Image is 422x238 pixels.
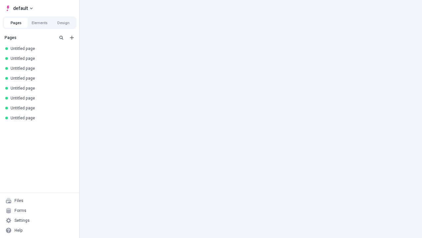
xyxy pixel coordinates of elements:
div: Untitled page [11,96,71,101]
button: Design [51,18,75,28]
div: Untitled page [11,115,71,121]
div: Untitled page [11,46,71,51]
div: Files [15,198,23,203]
div: Forms [15,208,26,213]
div: Help [15,228,23,233]
div: Untitled page [11,105,71,111]
button: Elements [28,18,51,28]
div: Untitled page [11,56,71,61]
div: Untitled page [11,86,71,91]
button: Add new [68,34,76,42]
div: Settings [15,218,30,223]
span: default [13,4,28,12]
button: Select site [3,3,35,13]
button: Pages [4,18,28,28]
div: Untitled page [11,66,71,71]
div: Untitled page [11,76,71,81]
div: Pages [5,35,55,40]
